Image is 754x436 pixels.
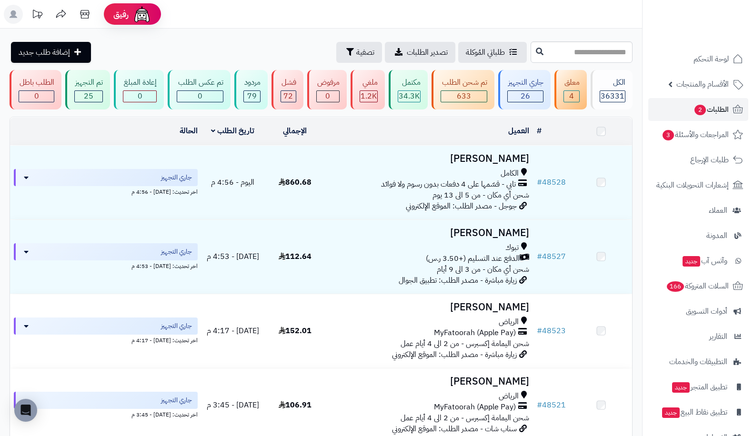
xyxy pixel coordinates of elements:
span: 152.01 [279,325,312,337]
a: تصدير الطلبات [385,42,455,63]
span: 4 [569,90,574,102]
span: إضافة طلب جديد [19,47,70,58]
span: MyFatoorah (Apple Pay) [434,402,516,413]
span: أدوات التسويق [686,305,727,318]
span: إشعارات التحويلات البنكية [656,178,729,192]
a: وآتس آبجديد [648,249,748,272]
span: شحن أي مكان - من 3 الى 9 أيام [437,264,529,275]
span: التقارير [709,330,727,343]
span: تطبيق المتجر [671,380,727,394]
span: 79 [247,90,257,102]
span: 1.2K [361,90,377,102]
a: مكتمل 34.3K [387,70,430,109]
span: 3 [662,129,674,141]
div: معلق [563,77,580,88]
span: شحن أي مكان - من 5 الى 13 يوم [432,189,529,201]
span: # [537,325,542,337]
span: الرياض [499,391,519,402]
span: المراجعات والأسئلة [662,128,729,141]
span: جديد [672,382,690,393]
span: 34.3K [399,90,420,102]
span: 0 [138,90,142,102]
div: 72 [281,91,296,102]
a: طلبات الإرجاع [648,149,748,171]
div: الطلب باطل [19,77,54,88]
span: التطبيقات والخدمات [669,355,727,368]
a: طلباتي المُوكلة [458,42,527,63]
span: 860.68 [279,177,312,188]
h3: [PERSON_NAME] [330,302,530,313]
span: 166 [666,281,684,292]
span: الطلبات [694,103,729,116]
a: تحديثات المنصة [25,5,49,26]
span: [DATE] - 4:53 م [207,251,259,262]
img: logo-2.png [689,12,745,32]
div: 79 [244,91,260,102]
a: الطلب باطل 0 [8,70,63,109]
span: زيارة مباشرة - مصدر الطلب: الموقع الإلكتروني [392,349,517,360]
a: المدونة [648,224,748,247]
button: تصفية [336,42,382,63]
span: MyFatoorah (Apple Pay) [434,327,516,338]
div: الكل [600,77,625,88]
div: اخر تحديث: [DATE] - 4:53 م [14,260,198,270]
span: طلبات الإرجاع [690,153,729,167]
span: 2 [694,104,706,116]
span: تصفية [356,47,374,58]
span: 112.64 [279,251,312,262]
div: اخر تحديث: [DATE] - 3:45 م [14,409,198,419]
span: زيارة مباشرة - مصدر الطلب: تطبيق الجوال [399,275,517,286]
a: المراجعات والأسئلة3 [648,123,748,146]
a: الطلبات2 [648,98,748,121]
a: إشعارات التحويلات البنكية [648,174,748,197]
a: الكل36331 [589,70,634,109]
div: 0 [177,91,222,102]
a: التطبيقات والخدمات [648,350,748,373]
span: وآتس آب [682,254,727,268]
span: # [537,177,542,188]
span: الرياض [499,317,519,327]
span: جاري التجهيز [161,396,192,405]
h3: [PERSON_NAME] [330,153,530,164]
span: [DATE] - 3:45 م [207,399,259,411]
h3: [PERSON_NAME] [330,376,530,387]
a: تم التجهيز 25 [63,70,112,109]
span: لوحة التحكم [694,52,729,66]
div: اخر تحديث: [DATE] - 4:56 م [14,186,198,196]
div: مكتمل [398,77,421,88]
div: 4 [564,91,579,102]
span: تصدير الطلبات [407,47,448,58]
a: تم عكس الطلب 0 [166,70,232,109]
a: تاريخ الطلب [211,125,254,137]
span: جاري التجهيز [161,247,192,257]
a: تطبيق المتجرجديد [648,376,748,398]
div: تم التجهيز [74,77,103,88]
div: 633 [441,91,486,102]
h3: [PERSON_NAME] [330,228,530,238]
span: جاري التجهيز [161,321,192,331]
a: تم شحن الطلب 633 [430,70,496,109]
span: جاري التجهيز [161,173,192,182]
div: تم عكس الطلب [177,77,223,88]
span: 106.91 [279,399,312,411]
span: المدونة [706,229,727,242]
a: الإجمالي [283,125,307,137]
span: الدفع عند التسليم (+3.50 ر.س) [426,253,520,264]
a: # [537,125,542,137]
span: السلات المتروكة [666,279,729,293]
div: ملغي [360,77,378,88]
span: اليوم - 4:56 م [211,177,254,188]
a: #48527 [537,251,566,262]
a: #48528 [537,177,566,188]
a: الحالة [180,125,198,137]
span: شحن اليمامة إكسبرس - من 2 الى 4 أيام عمل [401,412,529,424]
div: جاري التجهيز [507,77,543,88]
div: 25 [75,91,102,102]
a: ملغي 1.2K [349,70,387,109]
div: فشل [281,77,296,88]
a: تطبيق نقاط البيعجديد [648,401,748,424]
a: العميل [508,125,529,137]
span: شحن اليمامة إكسبرس - من 2 الى 4 أيام عمل [401,338,529,349]
span: 0 [325,90,330,102]
div: 34329 [398,91,420,102]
